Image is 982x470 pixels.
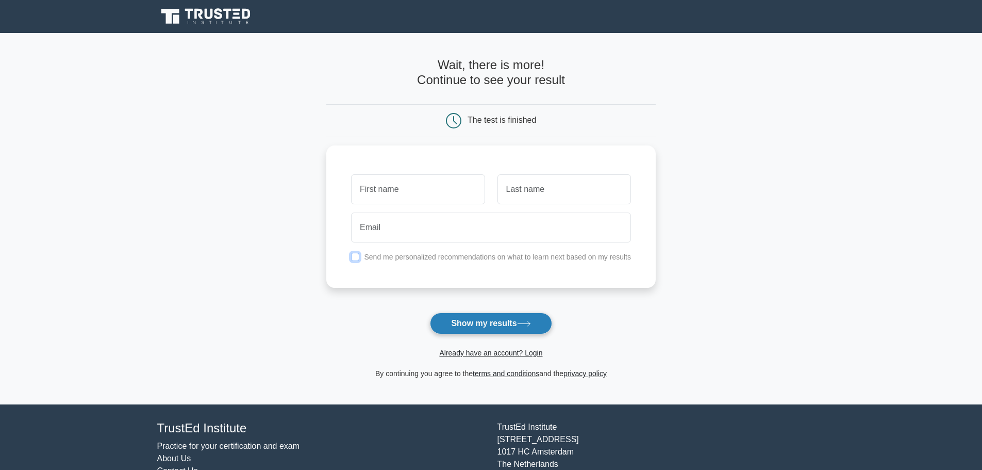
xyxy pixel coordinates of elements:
[430,313,552,334] button: Show my results
[326,58,656,88] h4: Wait, there is more! Continue to see your result
[439,349,542,357] a: Already have an account? Login
[157,421,485,436] h4: TrustEd Institute
[157,442,300,450] a: Practice for your certification and exam
[468,116,536,124] div: The test is finished
[320,367,662,380] div: By continuing you agree to the and the
[364,253,631,261] label: Send me personalized recommendations on what to learn next based on my results
[563,369,607,378] a: privacy policy
[157,454,191,463] a: About Us
[497,174,631,204] input: Last name
[473,369,539,378] a: terms and conditions
[351,174,485,204] input: First name
[351,213,631,242] input: Email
